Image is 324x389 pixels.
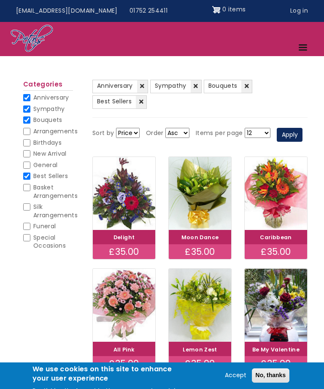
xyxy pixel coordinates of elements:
[92,80,148,93] a: Anniversary
[93,356,155,371] div: £35.00
[10,24,54,54] img: Home
[169,244,231,259] div: £35.00
[33,127,78,135] span: Arrangements
[196,128,243,138] label: Items per page
[212,3,221,16] img: Shopping cart
[92,128,114,138] label: Sort by
[93,157,155,230] img: Delight
[10,3,124,19] a: [EMAIL_ADDRESS][DOMAIN_NAME]
[277,128,302,142] button: Apply
[97,97,132,105] span: Best Sellers
[245,244,307,259] div: £35.00
[212,3,246,16] a: Shopping cart 0 items
[146,128,164,138] label: Order
[169,269,231,342] img: Lemon Zest
[33,203,78,219] span: Silk Arrangements
[124,3,173,19] a: 01752 254411
[33,116,62,124] span: Bouquets
[113,234,135,241] a: Delight
[245,269,307,342] img: Be My Valentine
[204,80,253,93] a: Bouquets
[33,233,66,250] span: Special Occasions
[97,81,133,90] span: Anniversary
[33,105,65,113] span: Sympathy
[183,346,217,353] a: Lemon Zest
[33,161,57,169] span: General
[155,81,186,90] span: Sympathy
[33,172,68,180] span: Best Sellers
[93,269,155,342] img: All Pink
[252,346,300,353] a: Be My Valentine
[284,3,314,19] a: Log in
[150,80,202,93] a: Sympathy
[113,346,135,353] a: All Pink
[32,365,188,384] h2: We use cookies on this site to enhance your user experience
[181,234,219,241] a: Moon Dance
[221,370,250,381] button: Accept
[169,356,231,371] div: £35.00
[252,368,290,383] button: No, thanks
[33,183,78,200] span: Basket Arrangements
[33,149,67,158] span: New Arrival
[33,222,56,230] span: Funeral
[92,95,147,109] a: Best Sellers
[245,356,307,371] div: £35.00
[33,138,62,147] span: Birthdays
[169,157,231,230] img: Moon Dance
[33,93,69,102] span: Anniversary
[23,81,73,91] h2: Categories
[208,81,238,90] span: Bouquets
[260,234,292,241] a: Caribbean
[222,5,246,14] span: 0 items
[93,244,155,259] div: £35.00
[245,157,307,230] img: Caribbean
